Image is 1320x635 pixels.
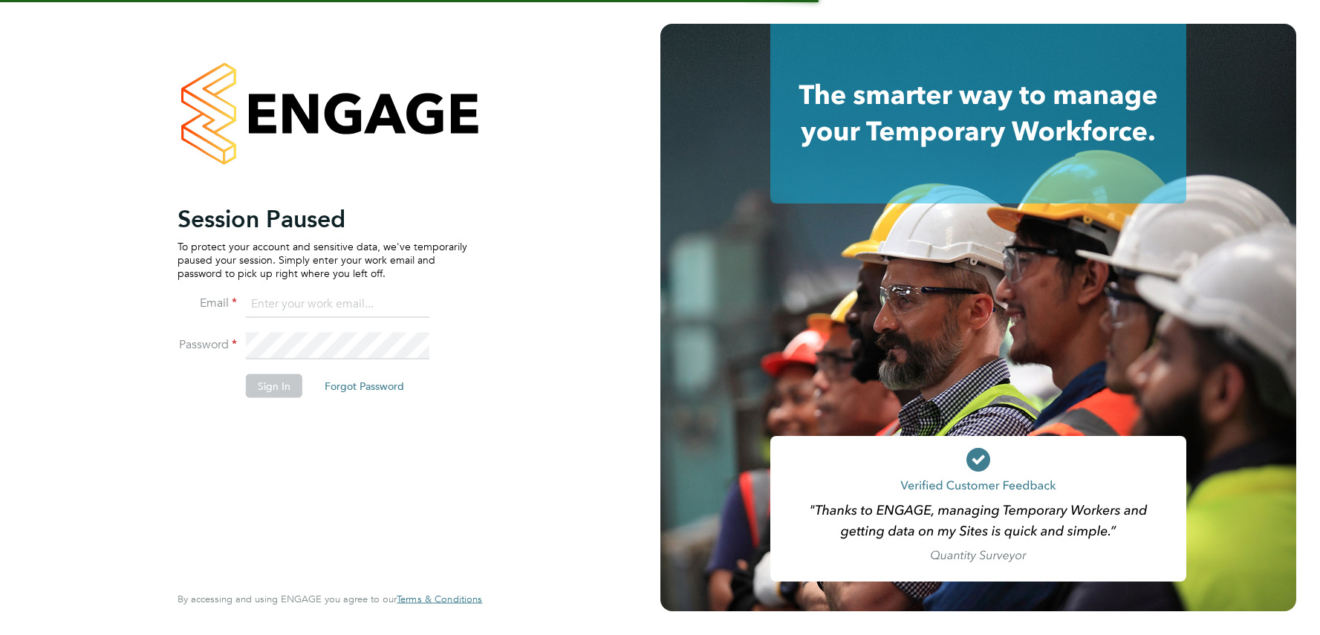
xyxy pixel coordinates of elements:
button: Sign In [246,374,302,397]
span: By accessing and using ENGAGE you agree to our [178,593,482,605]
button: Forgot Password [313,374,416,397]
p: To protect your account and sensitive data, we've temporarily paused your session. Simply enter y... [178,239,467,280]
a: Terms & Conditions [397,593,482,605]
input: Enter your work email... [246,291,429,318]
label: Password [178,336,237,352]
label: Email [178,295,237,310]
h2: Session Paused [178,203,467,233]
